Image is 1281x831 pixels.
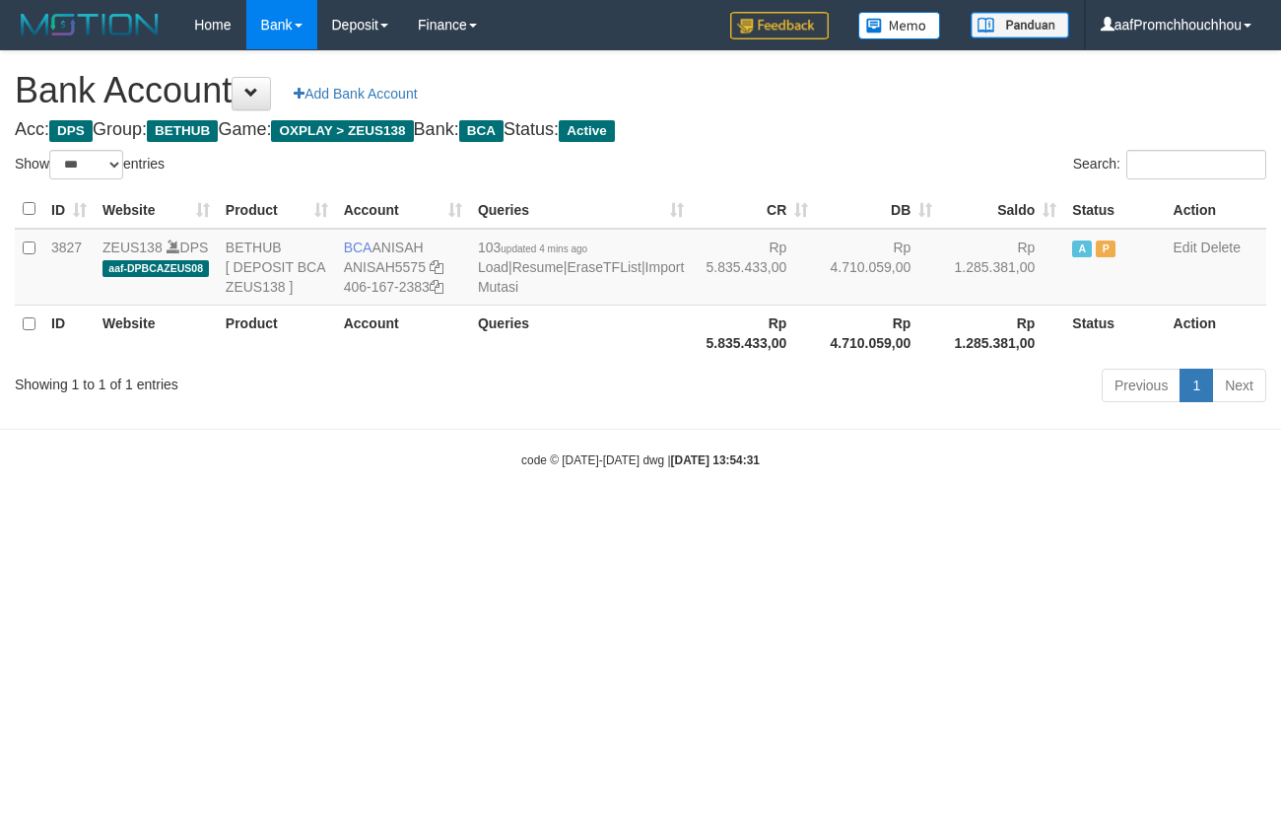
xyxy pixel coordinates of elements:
[692,190,816,229] th: CR: activate to sort column ascending
[692,305,816,361] th: Rp 5.835.433,00
[470,190,692,229] th: Queries: activate to sort column ascending
[1166,190,1266,229] th: Action
[344,259,426,275] a: ANISAH5575
[15,120,1266,140] h4: Acc: Group: Game: Bank: Status:
[1174,240,1197,255] a: Edit
[816,229,940,306] td: Rp 4.710.059,00
[1201,240,1241,255] a: Delete
[1064,190,1165,229] th: Status
[1102,369,1180,402] a: Previous
[1096,241,1115,257] span: Paused
[478,240,587,255] span: 103
[336,229,470,306] td: ANISAH 406-167-2383
[730,12,829,39] img: Feedback.jpg
[470,305,692,361] th: Queries
[102,260,209,277] span: aaf-DPBCAZEUS08
[1064,305,1165,361] th: Status
[1072,241,1092,257] span: Active
[43,229,95,306] td: 3827
[940,305,1064,361] th: Rp 1.285.381,00
[430,259,443,275] a: Copy ANISAH5575 to clipboard
[102,240,163,255] a: ZEUS138
[281,77,430,110] a: Add Bank Account
[218,190,336,229] th: Product: activate to sort column ascending
[816,305,940,361] th: Rp 4.710.059,00
[858,12,941,39] img: Button%20Memo.svg
[478,259,684,295] a: Import Mutasi
[336,190,470,229] th: Account: activate to sort column ascending
[218,229,336,306] td: BETHUB [ DEPOSIT BCA ZEUS138 ]
[15,71,1266,110] h1: Bank Account
[478,259,508,275] a: Load
[512,259,564,275] a: Resume
[940,190,1064,229] th: Saldo: activate to sort column ascending
[344,240,372,255] span: BCA
[49,150,123,179] select: Showentries
[940,229,1064,306] td: Rp 1.285.381,00
[692,229,816,306] td: Rp 5.835.433,00
[15,150,165,179] label: Show entries
[271,120,413,142] span: OXPLAY > ZEUS138
[95,190,218,229] th: Website: activate to sort column ascending
[568,259,641,275] a: EraseTFList
[971,12,1069,38] img: panduan.png
[521,453,760,467] small: code © [DATE]-[DATE] dwg |
[1180,369,1213,402] a: 1
[43,305,95,361] th: ID
[1126,150,1266,179] input: Search:
[459,120,504,142] span: BCA
[43,190,95,229] th: ID: activate to sort column ascending
[1166,305,1266,361] th: Action
[15,10,165,39] img: MOTION_logo.png
[501,243,587,254] span: updated 4 mins ago
[1073,150,1266,179] label: Search:
[49,120,93,142] span: DPS
[95,305,218,361] th: Website
[671,453,760,467] strong: [DATE] 13:54:31
[218,305,336,361] th: Product
[430,279,443,295] a: Copy 4061672383 to clipboard
[15,367,519,394] div: Showing 1 to 1 of 1 entries
[559,120,615,142] span: Active
[1212,369,1266,402] a: Next
[816,190,940,229] th: DB: activate to sort column ascending
[478,240,684,295] span: | | |
[336,305,470,361] th: Account
[95,229,218,306] td: DPS
[147,120,218,142] span: BETHUB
